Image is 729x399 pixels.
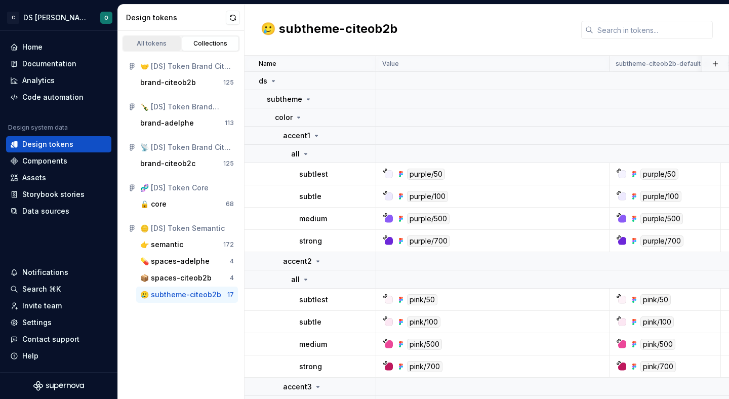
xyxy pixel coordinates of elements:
[640,169,678,180] div: purple/50
[23,13,88,23] div: DS [PERSON_NAME]
[136,155,238,172] button: brand-citeob2c125
[7,12,19,24] div: C
[267,94,302,104] p: subtheme
[140,290,221,300] div: 🥲 subtheme-citeob2b
[299,339,327,349] p: medium
[223,159,234,168] div: 125
[223,78,234,87] div: 125
[230,257,234,265] div: 4
[259,76,267,86] p: ds
[140,142,234,152] div: 📡 [DS] Token Brand Citeo B2C
[6,281,111,297] button: Search ⌘K
[382,60,399,68] p: Value
[6,314,111,331] a: Settings
[223,241,234,249] div: 172
[640,235,683,247] div: purple/700
[640,294,671,305] div: pink/50
[22,189,85,200] div: Storybook stories
[140,158,195,169] div: brand-citeob2c
[291,149,300,159] p: all
[640,191,681,202] div: purple/100
[140,273,212,283] div: 📦 spaces-citeob2b
[299,362,322,372] p: strong
[22,317,52,328] div: Settings
[407,235,450,247] div: purple/700
[6,264,111,281] button: Notifications
[140,61,234,71] div: 🤝 [DS] Token Brand Citeo B2B
[136,287,238,303] button: 🥲 subtheme-citeob2b17
[6,72,111,89] a: Analytics
[140,118,194,128] div: brand-adelphe
[140,77,196,88] div: brand-citeob2b
[136,74,238,91] button: brand-citeob2b125
[299,317,321,327] p: subtle
[6,331,111,347] button: Contact support
[136,270,238,286] button: 📦 spaces-citeob2b4
[299,191,321,202] p: subtle
[299,214,327,224] p: medium
[127,39,177,48] div: All tokens
[22,351,38,361] div: Help
[407,191,448,202] div: purple/100
[22,284,61,294] div: Search ⌘K
[126,13,226,23] div: Design tokens
[33,381,84,391] svg: Supernova Logo
[22,173,46,183] div: Assets
[6,203,111,219] a: Data sources
[640,339,675,350] div: pink/500
[22,301,62,311] div: Invite team
[22,156,67,166] div: Components
[230,274,234,282] div: 4
[6,153,111,169] a: Components
[6,170,111,186] a: Assets
[22,206,69,216] div: Data sources
[136,236,238,253] button: 👉 semantic172
[136,196,238,212] button: 🔒 core68
[259,60,276,68] p: Name
[640,213,683,224] div: purple/500
[291,274,300,285] p: all
[640,361,676,372] div: pink/700
[140,199,167,209] div: 🔒 core
[407,316,440,328] div: pink/100
[136,115,238,131] button: brand-adelphe113
[140,240,183,250] div: 👉 semantic
[6,89,111,105] a: Code automation
[22,59,76,69] div: Documentation
[22,334,79,344] div: Contact support
[6,348,111,364] button: Help
[6,56,111,72] a: Documentation
[640,316,674,328] div: pink/100
[407,294,437,305] div: pink/50
[6,136,111,152] a: Design tokens
[140,102,234,112] div: 🍾 [DS] Token Brand Adelphe
[6,298,111,314] a: Invite team
[8,124,68,132] div: Design system data
[104,14,108,22] div: O
[22,92,84,102] div: Code automation
[407,169,445,180] div: purple/50
[2,7,115,28] button: CDS [PERSON_NAME]O
[275,112,293,123] p: color
[299,295,328,305] p: subtlest
[136,253,238,269] button: 💊 spaces-adelphe4
[6,186,111,203] a: Storybook stories
[140,223,234,233] div: 🪙 [DS] Token Semantic
[283,131,310,141] p: accent1
[225,119,234,127] div: 113
[140,183,234,193] div: 🧬 [DS] Token Core
[22,75,55,86] div: Analytics
[140,256,210,266] div: 💊 spaces-adelphe
[227,291,234,299] div: 17
[6,39,111,55] a: Home
[185,39,236,48] div: Collections
[22,42,43,52] div: Home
